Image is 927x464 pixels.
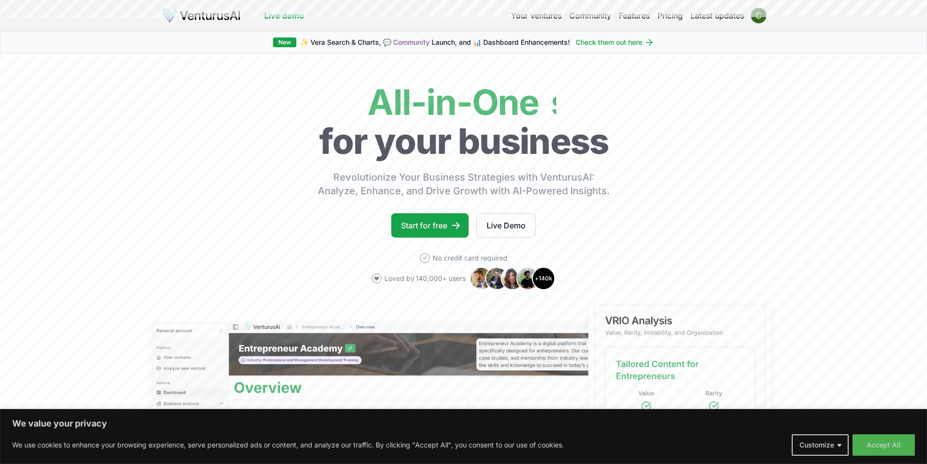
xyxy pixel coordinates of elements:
div: New [273,37,296,47]
img: Avatar 2 [485,267,509,290]
span: ✨ Vera Search & Charts, 💬 Launch, and 📊 Dashboard Enhancements! [300,37,570,47]
p: We value your privacy [12,418,915,429]
a: Check them out here [576,37,654,47]
button: Accept All [853,434,915,456]
p: We use cookies to enhance your browsing experience, serve personalized ads or content, and analyz... [12,439,564,451]
img: Avatar 1 [470,267,493,290]
a: Live Demo [476,213,536,238]
img: Avatar 4 [516,267,540,290]
img: Avatar 3 [501,267,524,290]
a: Community [393,38,430,46]
a: Start for free [391,213,469,238]
button: Customize [792,434,849,456]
